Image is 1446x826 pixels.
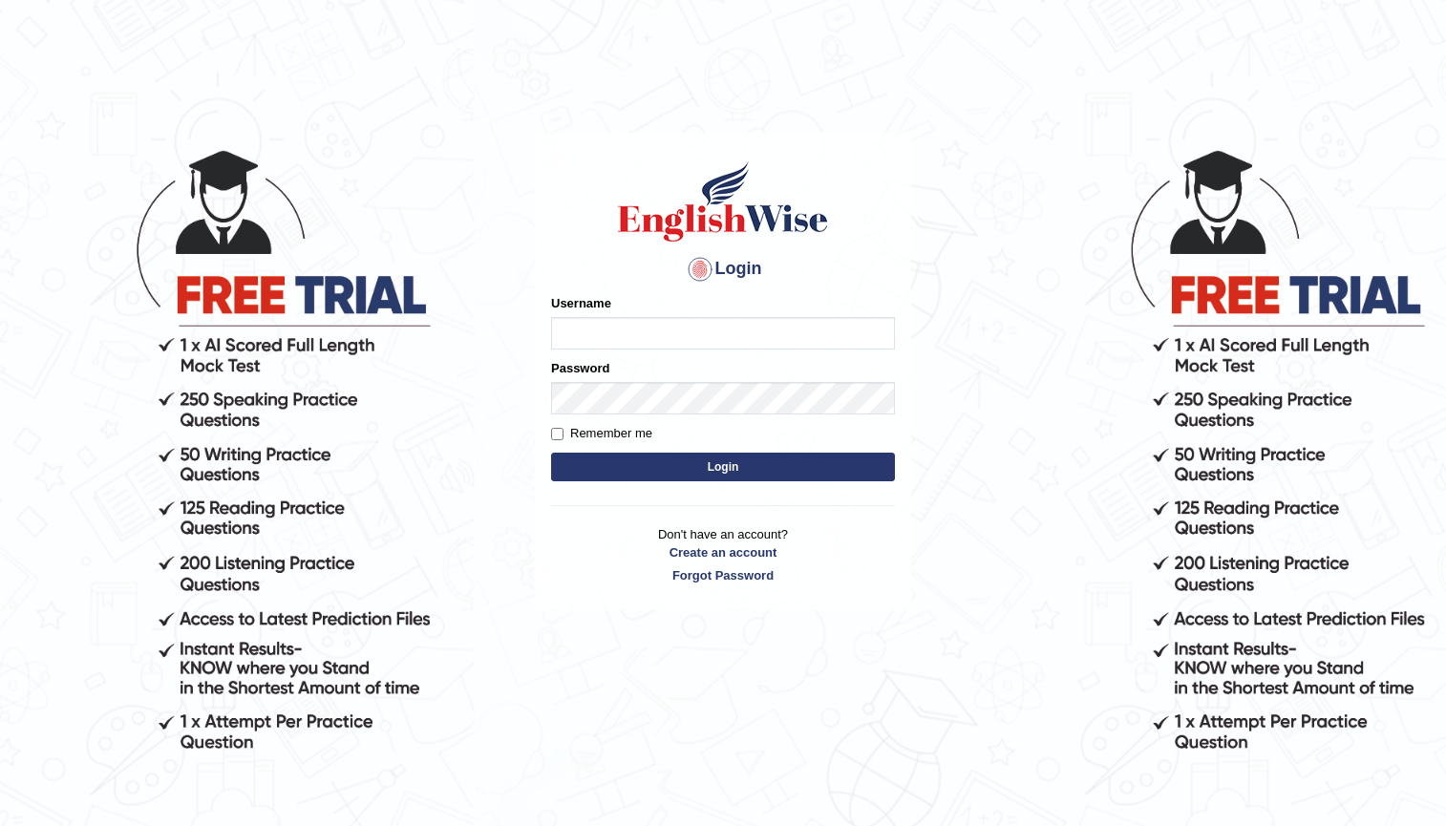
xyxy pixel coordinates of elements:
[551,428,564,440] input: Remember me
[551,359,609,377] label: Password
[551,254,895,285] h4: Login
[614,159,832,244] img: Logo of English Wise sign in for intelligent practice with AI
[551,294,611,312] label: Username
[551,453,895,481] button: Login
[551,566,895,584] a: Forgot Password
[551,424,652,443] label: Remember me
[551,525,895,584] p: Don't have an account?
[551,543,895,561] a: Create an account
